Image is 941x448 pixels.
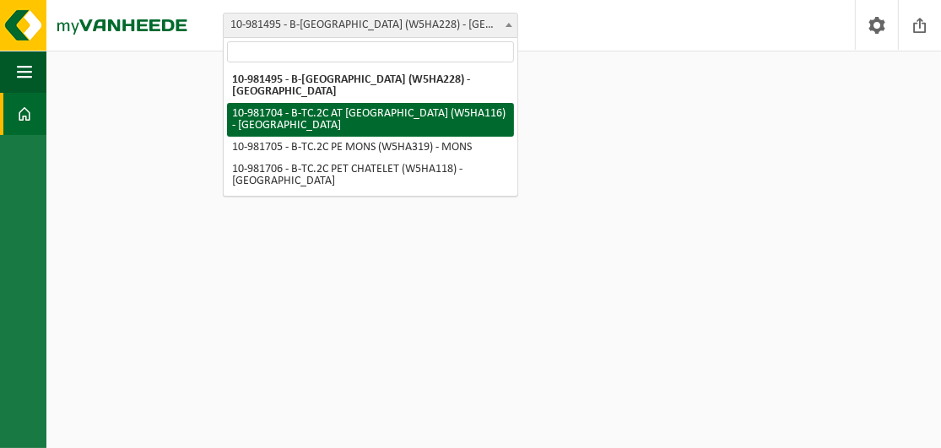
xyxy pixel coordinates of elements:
li: 10-981495 - B-[GEOGRAPHIC_DATA] (W5HA228) - [GEOGRAPHIC_DATA] [227,69,514,103]
span: 10-981495 - B-ST GARE MARCHIENNE AU PONT (W5HA228) - MARCHIENNE-AU-PONT [223,13,518,38]
li: 10-981706 - B-TC.2C PET CHATELET (W5HA118) - [GEOGRAPHIC_DATA] [227,159,514,192]
span: 10-981495 - B-ST GARE MARCHIENNE AU PONT (W5HA228) - MARCHIENNE-AU-PONT [224,13,517,37]
li: 10-981704 - B-TC.2C AT [GEOGRAPHIC_DATA] (W5HA116) - [GEOGRAPHIC_DATA] [227,103,514,137]
li: 10-981705 - B-TC.2C PE MONS (W5HA319) - MONS [227,137,514,159]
